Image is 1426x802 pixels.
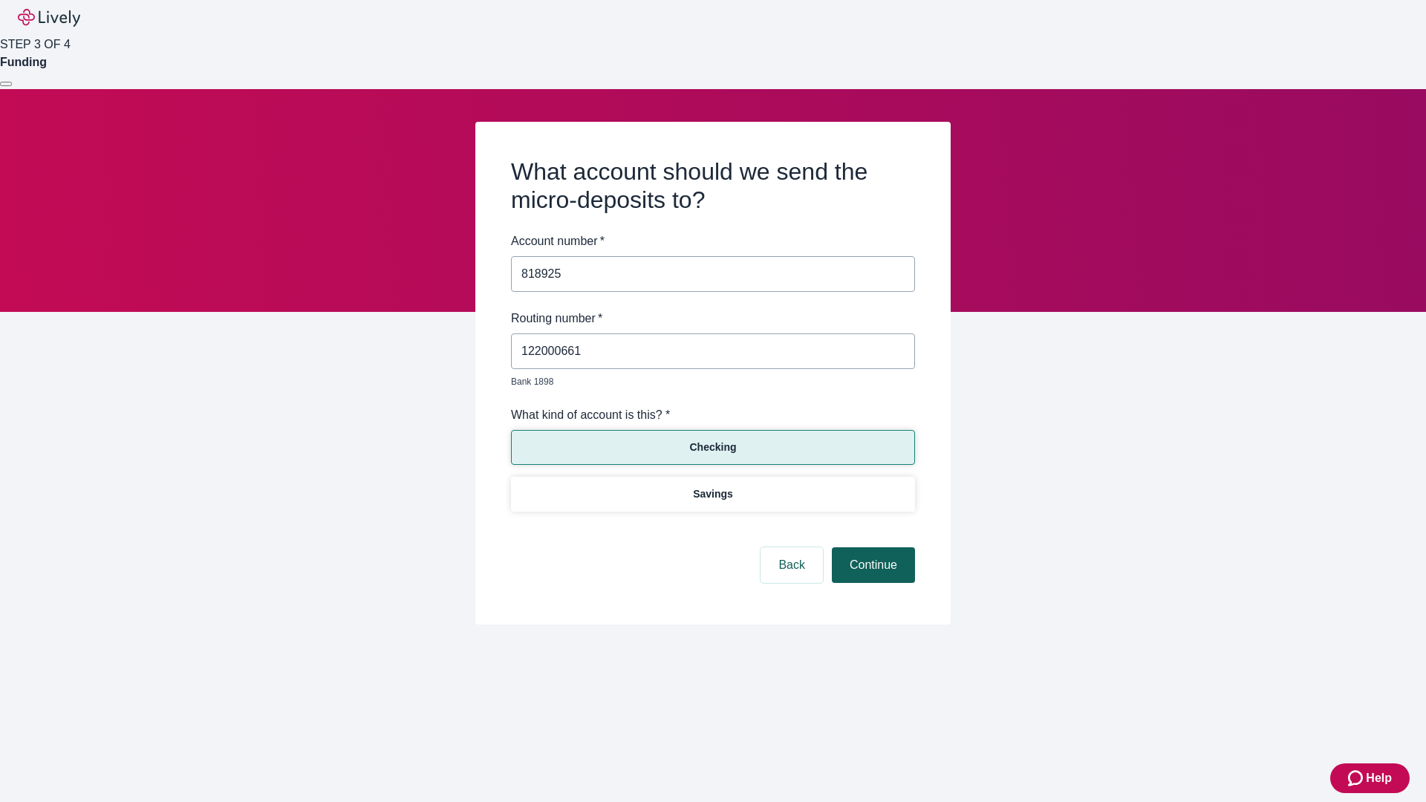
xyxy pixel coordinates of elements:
h2: What account should we send the micro-deposits to? [511,157,915,215]
button: Savings [511,477,915,512]
p: Bank 1898 [511,375,905,388]
p: Savings [693,486,733,502]
button: Zendesk support iconHelp [1330,763,1410,793]
p: Checking [689,440,736,455]
button: Back [761,547,823,583]
span: Help [1366,769,1392,787]
button: Continue [832,547,915,583]
button: Checking [511,430,915,465]
label: What kind of account is this? * [511,406,670,424]
label: Account number [511,232,605,250]
label: Routing number [511,310,602,327]
svg: Zendesk support icon [1348,769,1366,787]
img: Lively [18,9,80,27]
